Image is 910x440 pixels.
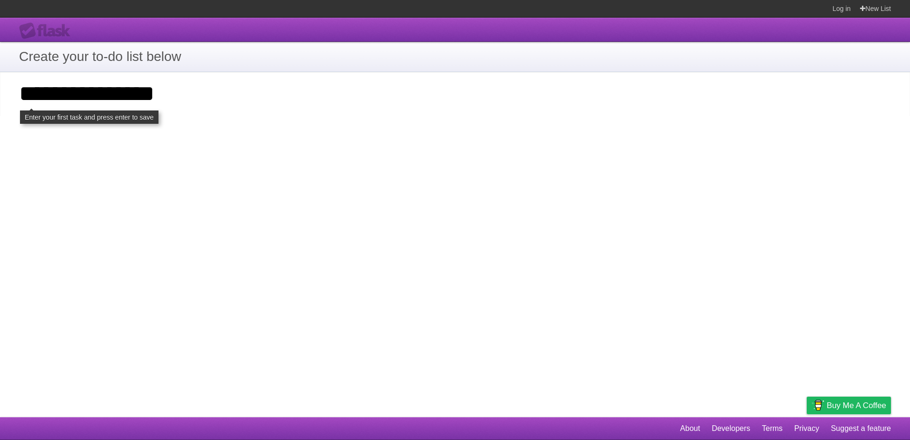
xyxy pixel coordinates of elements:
[827,397,886,414] span: Buy me a coffee
[19,47,891,67] h1: Create your to-do list below
[712,420,750,438] a: Developers
[831,420,891,438] a: Suggest a feature
[762,420,783,438] a: Terms
[794,420,819,438] a: Privacy
[19,22,76,40] div: Flask
[811,397,824,413] img: Buy me a coffee
[807,397,891,414] a: Buy me a coffee
[680,420,700,438] a: About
